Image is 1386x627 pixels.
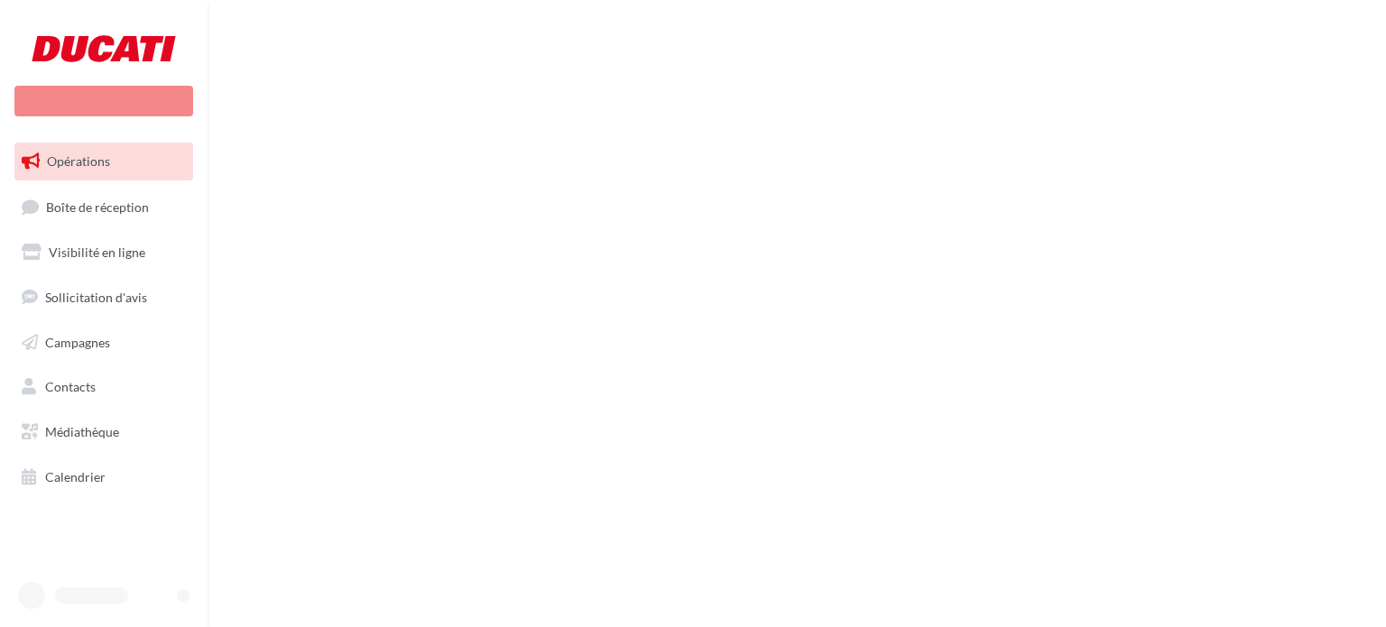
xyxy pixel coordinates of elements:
a: Calendrier [11,458,197,496]
span: Boîte de réception [46,198,149,214]
a: Contacts [11,368,197,406]
span: Médiathèque [45,424,119,439]
div: Nouvelle campagne [14,86,193,116]
span: Contacts [45,379,96,394]
span: Visibilité en ligne [49,244,145,260]
span: Calendrier [45,469,106,484]
a: Opérations [11,143,197,180]
span: Sollicitation d'avis [45,290,147,305]
a: Campagnes [11,324,197,362]
a: Boîte de réception [11,188,197,226]
span: Opérations [47,153,110,169]
a: Visibilité en ligne [11,234,197,272]
a: Médiathèque [11,413,197,451]
a: Sollicitation d'avis [11,279,197,317]
span: Campagnes [45,334,110,349]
